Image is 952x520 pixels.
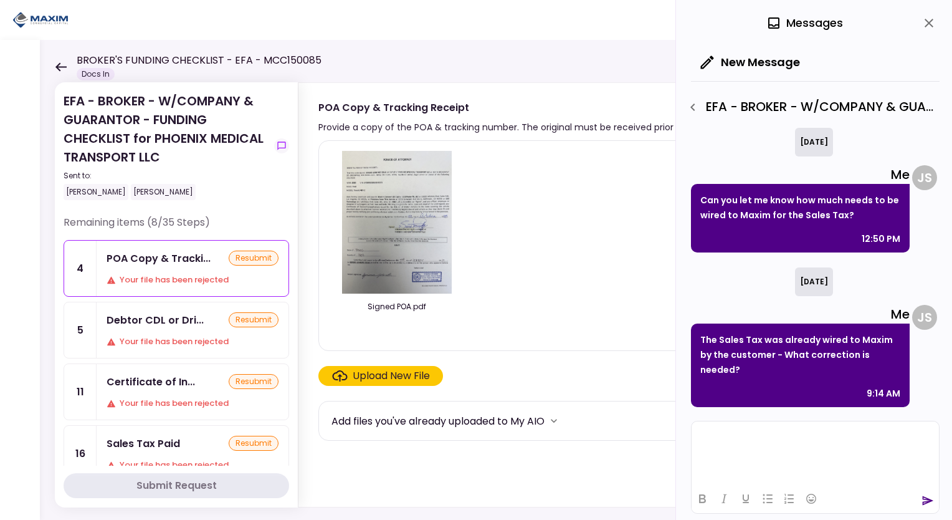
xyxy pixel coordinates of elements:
[64,184,128,200] div: [PERSON_NAME]
[107,251,211,266] div: POA Copy & Tracking Receipt
[107,374,195,390] div: Certificate of Insurance
[331,413,545,429] div: Add files you've already uploaded to My AIO
[64,170,269,181] div: Sent to:
[713,490,735,508] button: Italic
[801,490,822,508] button: Emojis
[107,459,278,471] div: Your file has been rejected
[64,240,289,297] a: 4POA Copy & Tracking ReceiptresubmitYour file has been rejected
[107,397,278,410] div: Your file has been rejected
[64,302,97,358] div: 5
[64,241,97,296] div: 4
[274,138,289,153] button: show-messages
[682,97,940,118] div: EFA - BROKER - W/COMPANY & GUARANTOR - FUNDING CHECKLIST - Sales Tax Paid
[107,335,278,348] div: Your file has been rejected
[353,368,430,383] div: Upload New File
[107,274,278,286] div: Your file has been rejected
[692,490,713,508] button: Bold
[64,426,97,481] div: 16
[64,364,289,420] a: 11Certificate of InsuranceresubmitYour file has been rejected
[862,231,900,246] div: 12:50 PM
[229,374,278,389] div: resubmit
[331,301,462,312] div: Signed POA.pdf
[545,412,563,430] button: more
[918,12,940,34] button: close
[912,305,937,330] div: J S
[64,92,269,200] div: EFA - BROKER - W/COMPANY & GUARANTOR - FUNDING CHECKLIST for PHOENIX MEDICAL TRANSPORT LLC
[921,494,934,507] button: send
[107,312,204,328] div: Debtor CDL or Driver License
[795,267,833,296] div: [DATE]
[795,128,833,156] div: [DATE]
[735,490,756,508] button: Underline
[766,14,843,32] div: Messages
[912,165,937,190] div: J S
[867,386,900,401] div: 9:14 AM
[64,364,97,420] div: 11
[64,302,289,359] a: 5Debtor CDL or Driver LicenseresubmitYour file has been rejected
[12,11,69,29] img: Partner icon
[64,425,289,482] a: 16Sales Tax PaidresubmitYour file has been rejected
[77,53,321,68] h1: BROKER'S FUNDING CHECKLIST - EFA - MCC150085
[77,68,115,80] div: Docs In
[107,436,180,451] div: Sales Tax Paid
[700,332,900,377] p: The Sales Tax was already wired to Maxim by the customer - What correction is needed?
[700,193,900,223] p: Can you let me know how much needs to be wired to Maxim for the Sales Tax?
[229,312,278,327] div: resubmit
[318,100,723,115] div: POA Copy & Tracking Receipt
[298,82,927,508] div: POA Copy & Tracking ReceiptProvide a copy of the POA & tracking number. The original must be rece...
[692,421,939,484] iframe: Rich Text Area
[318,366,443,386] span: Click here to upload the required document
[64,215,289,240] div: Remaining items (8/35 Steps)
[691,46,810,79] button: New Message
[691,165,910,184] div: Me
[318,120,723,135] div: Provide a copy of the POA & tracking number. The original must be received prior to funding.
[131,184,196,200] div: [PERSON_NAME]
[229,251,278,266] div: resubmit
[229,436,278,451] div: resubmit
[64,473,289,498] button: Submit Request
[691,305,910,324] div: Me
[136,478,217,493] div: Submit Request
[757,490,778,508] button: Bullet list
[779,490,800,508] button: Numbered list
